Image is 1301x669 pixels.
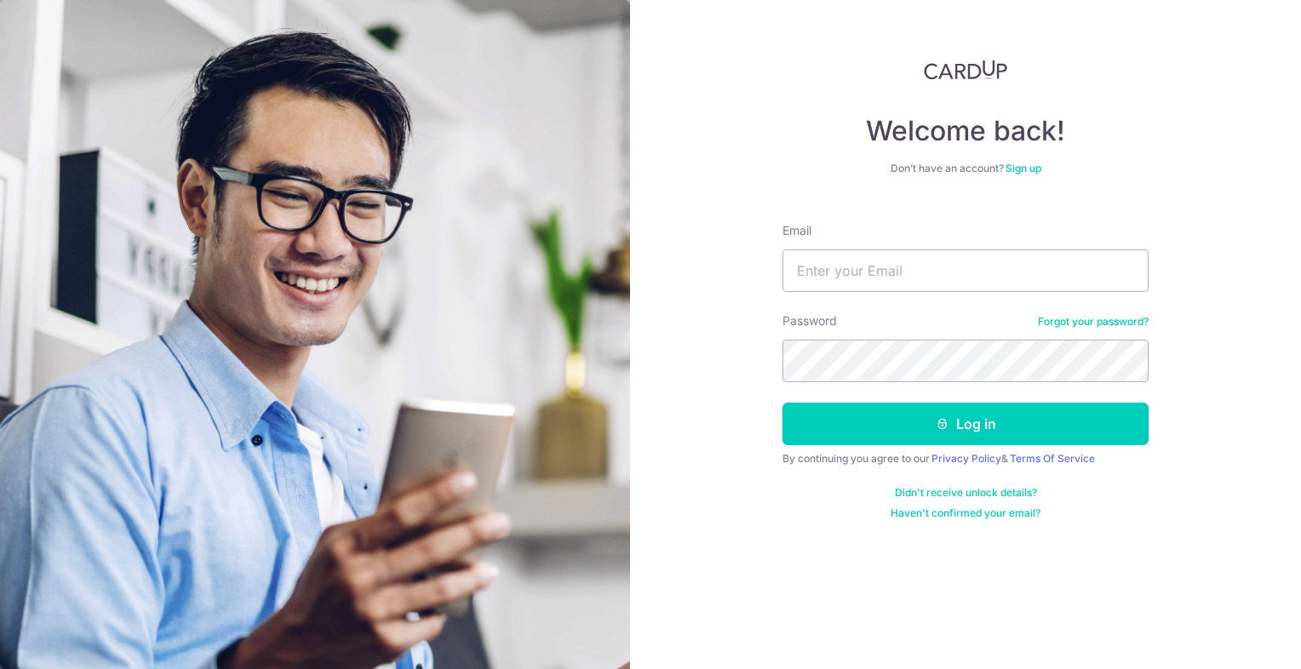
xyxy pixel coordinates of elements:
[1010,452,1095,465] a: Terms Of Service
[1038,315,1149,329] a: Forgot your password?
[931,452,1001,465] a: Privacy Policy
[782,222,811,239] label: Email
[782,162,1149,175] div: Don’t have an account?
[895,486,1037,500] a: Didn't receive unlock details?
[782,312,837,329] label: Password
[782,452,1149,466] div: By continuing you agree to our &
[782,114,1149,148] h4: Welcome back!
[782,249,1149,292] input: Enter your Email
[924,60,1007,80] img: CardUp Logo
[891,506,1040,520] a: Haven't confirmed your email?
[782,403,1149,445] button: Log in
[1006,162,1041,174] a: Sign up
